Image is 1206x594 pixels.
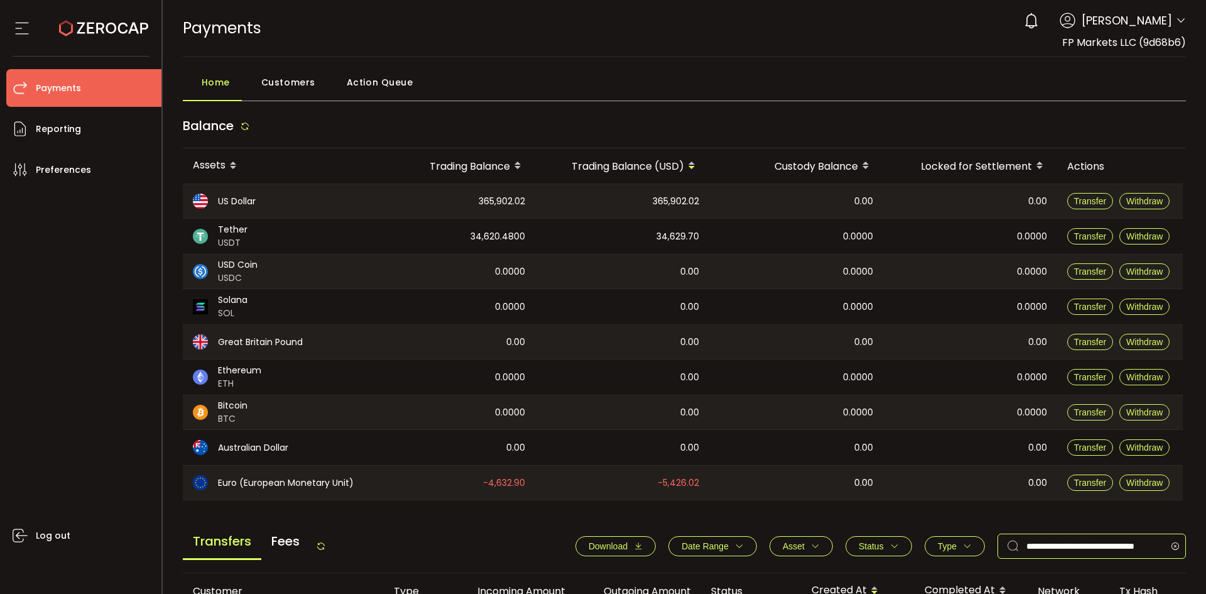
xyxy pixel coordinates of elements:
[218,272,258,285] span: USDC
[261,524,310,558] span: Fees
[1119,299,1170,315] button: Withdraw
[506,441,525,455] span: 0.00
[1067,439,1114,456] button: Transfer
[483,476,525,490] span: -4,632.90
[854,194,873,209] span: 0.00
[653,194,699,209] span: 365,902.02
[854,441,873,455] span: 0.00
[843,405,873,420] span: 0.0000
[925,536,985,556] button: Type
[36,161,91,179] span: Preferences
[495,370,525,385] span: 0.0000
[709,155,883,177] div: Custody Balance
[1017,229,1047,244] span: 0.0000
[680,300,699,314] span: 0.00
[1067,263,1114,280] button: Transfer
[1057,159,1183,173] div: Actions
[1126,231,1163,241] span: Withdraw
[1028,335,1047,349] span: 0.00
[193,440,208,455] img: aud_portfolio.svg
[36,79,81,97] span: Payments
[1074,407,1107,417] span: Transfer
[1119,193,1170,209] button: Withdraw
[883,155,1057,177] div: Locked for Settlement
[1067,334,1114,350] button: Transfer
[843,265,873,279] span: 0.0000
[1074,196,1107,206] span: Transfer
[183,155,378,177] div: Assets
[1143,534,1206,594] iframe: Chat Widget
[218,336,303,349] span: Great Britain Pound
[682,541,729,551] span: Date Range
[1119,228,1170,245] button: Withdraw
[495,265,525,279] span: 0.0000
[261,70,315,95] span: Customers
[769,536,833,556] button: Asset
[347,70,413,95] span: Action Queue
[1067,228,1114,245] button: Transfer
[479,194,525,209] span: 365,902.02
[193,194,208,209] img: usd_portfolio.svg
[1067,475,1114,491] button: Transfer
[495,405,525,420] span: 0.0000
[680,265,699,279] span: 0.00
[1074,478,1107,488] span: Transfer
[938,541,957,551] span: Type
[36,527,70,545] span: Log out
[193,334,208,349] img: gbp_portfolio.svg
[218,223,247,236] span: Tether
[218,236,247,250] span: USDT
[843,300,873,314] span: 0.0000
[183,17,261,39] span: Payments
[1067,369,1114,385] button: Transfer
[193,405,208,420] img: btc_portfolio.svg
[1067,404,1114,421] button: Transfer
[1119,439,1170,456] button: Withdraw
[378,155,535,177] div: Trading Balance
[218,412,247,426] span: BTC
[668,536,757,556] button: Date Range
[1017,405,1047,420] span: 0.0000
[1067,299,1114,315] button: Transfer
[183,117,234,135] span: Balance
[1074,372,1107,382] span: Transfer
[1126,196,1163,206] span: Withdraw
[218,195,256,208] span: US Dollar
[575,536,656,556] button: Download
[183,524,261,560] span: Transfers
[589,541,627,551] span: Download
[859,541,884,551] span: Status
[1074,337,1107,347] span: Transfer
[1017,265,1047,279] span: 0.0000
[218,294,247,307] span: Solana
[843,370,873,385] span: 0.0000
[680,441,699,455] span: 0.00
[470,229,525,244] span: 34,620.4800
[1074,231,1107,241] span: Transfer
[1119,369,1170,385] button: Withdraw
[535,155,709,177] div: Trading Balance (USD)
[218,377,261,390] span: ETH
[656,229,699,244] span: 34,629.70
[1119,404,1170,421] button: Withdraw
[193,229,208,244] img: usdt_portfolio.svg
[218,441,288,454] span: Australian Dollar
[218,476,354,490] span: Euro (European Monetary Unit)
[1067,193,1114,209] button: Transfer
[1074,443,1107,453] span: Transfer
[1119,263,1170,280] button: Withdraw
[193,370,208,385] img: eth_portfolio.svg
[1119,334,1170,350] button: Withdraw
[1126,302,1163,312] span: Withdraw
[1028,476,1047,490] span: 0.00
[854,476,873,490] span: 0.00
[1126,478,1163,488] span: Withdraw
[495,300,525,314] span: 0.0000
[202,70,230,95] span: Home
[680,370,699,385] span: 0.00
[218,399,247,412] span: Bitcoin
[845,536,912,556] button: Status
[1119,475,1170,491] button: Withdraw
[843,229,873,244] span: 0.0000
